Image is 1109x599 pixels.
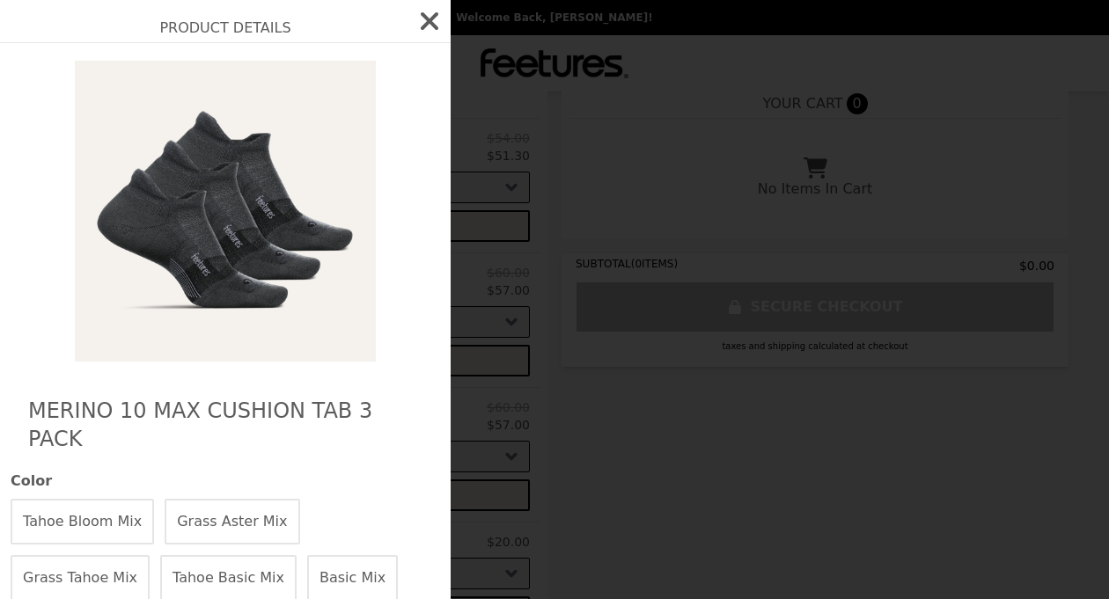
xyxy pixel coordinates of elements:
[165,499,299,544] button: Grass Aster Mix
[11,471,440,492] span: Color
[64,61,386,362] img: Gray / XLARGE
[28,397,422,453] h2: Merino 10 Max Cushion Tab 3 Pack
[11,499,154,544] button: Tahoe Bloom Mix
